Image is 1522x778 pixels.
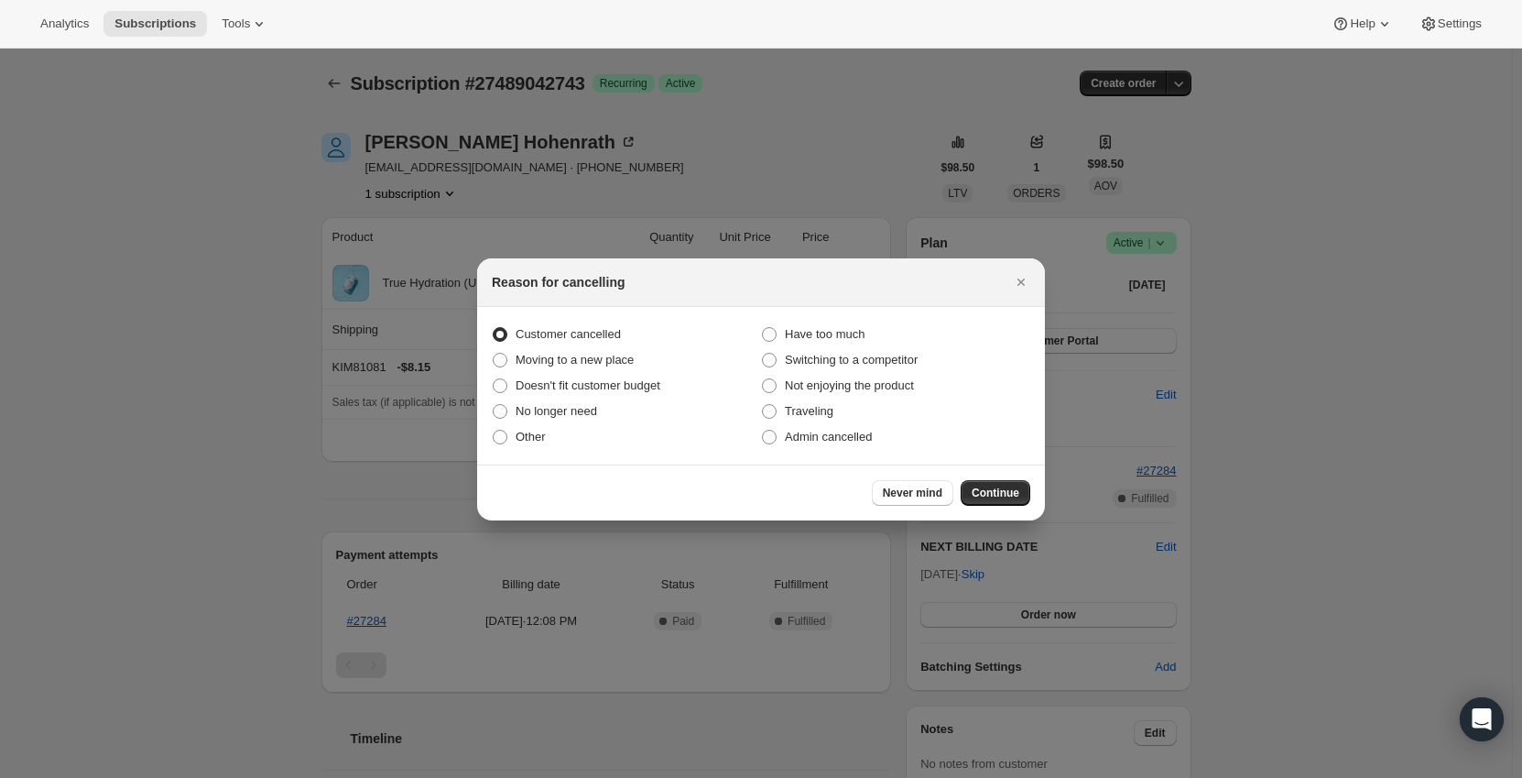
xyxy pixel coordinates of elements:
span: Never mind [883,486,942,500]
h2: Reason for cancelling [492,273,625,291]
button: Settings [1408,11,1493,37]
span: Moving to a new place [516,353,634,367]
span: Help [1350,16,1375,31]
span: Not enjoying the product [785,378,914,392]
span: Doesn't fit customer budget [516,378,660,392]
span: Settings [1438,16,1482,31]
span: Customer cancelled [516,327,621,341]
span: Tools [222,16,250,31]
button: Tools [211,11,279,37]
button: Subscriptions [103,11,207,37]
span: Admin cancelled [785,430,872,444]
span: Have too much [785,327,864,341]
div: Open Intercom Messenger [1460,697,1504,741]
span: Traveling [785,404,833,418]
button: Close [1008,269,1034,295]
button: Never mind [872,480,953,506]
button: Help [1321,11,1404,37]
button: Analytics [29,11,100,37]
span: No longer need [516,404,597,418]
button: Continue [961,480,1030,506]
span: Other [516,430,546,444]
span: Continue [972,486,1019,500]
span: Analytics [40,16,89,31]
span: Subscriptions [114,16,196,31]
span: Switching to a competitor [785,353,918,367]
